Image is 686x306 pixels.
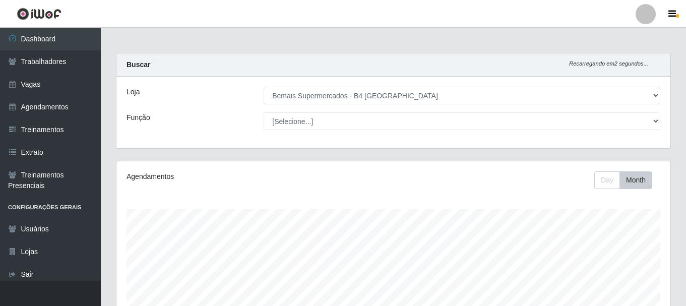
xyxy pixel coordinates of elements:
[594,171,660,189] div: Toolbar with button groups
[594,171,652,189] div: First group
[17,8,61,20] img: CoreUI Logo
[619,171,652,189] button: Month
[594,171,620,189] button: Day
[127,112,150,123] label: Função
[127,87,140,97] label: Loja
[127,171,340,182] div: Agendamentos
[127,60,150,69] strong: Buscar
[569,60,648,67] i: Recarregando em 2 segundos...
